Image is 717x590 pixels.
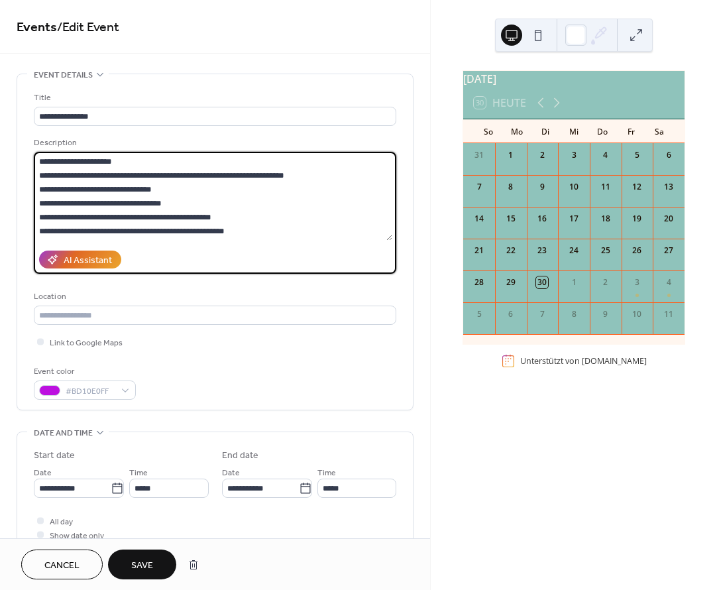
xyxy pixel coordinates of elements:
div: [DATE] [463,71,685,87]
div: Mo [502,119,531,143]
div: So [474,119,502,143]
span: Event details [34,68,93,82]
div: 4 [663,276,675,288]
div: 6 [663,149,675,161]
div: Start date [34,449,75,463]
div: 15 [505,213,517,225]
div: 28 [473,276,485,288]
div: Title [34,91,394,105]
div: 10 [631,308,643,320]
div: 2 [536,149,548,161]
div: Description [34,136,394,150]
div: 21 [473,245,485,257]
div: Do [588,119,617,143]
span: #BD10E0FF [66,384,115,398]
span: All day [50,515,73,529]
div: End date [222,449,259,463]
button: AI Assistant [39,251,121,268]
div: 1 [505,149,517,161]
span: Date [34,466,52,480]
span: Date [222,466,240,480]
div: 20 [663,213,675,225]
span: Time [129,466,148,480]
div: 25 [600,245,612,257]
div: Unterstützt von [520,355,647,367]
div: Event color [34,365,133,379]
span: Time [317,466,336,480]
span: Date and time [34,426,93,440]
div: 26 [631,245,643,257]
div: Sa [645,119,674,143]
span: Save [131,559,153,573]
div: 17 [568,213,580,225]
div: 7 [473,181,485,193]
div: Mi [560,119,588,143]
div: 9 [600,308,612,320]
div: 8 [568,308,580,320]
div: 30 [536,276,548,288]
div: 2 [600,276,612,288]
div: 5 [631,149,643,161]
div: 12 [631,181,643,193]
div: Di [531,119,559,143]
div: 3 [568,149,580,161]
div: 1 [568,276,580,288]
div: 18 [600,213,612,225]
div: 5 [473,308,485,320]
div: 13 [663,181,675,193]
div: AI Assistant [64,254,112,268]
div: 16 [536,213,548,225]
div: 14 [473,213,485,225]
div: 19 [631,213,643,225]
span: Link to Google Maps [50,336,123,350]
div: 9 [536,181,548,193]
div: 3 [631,276,643,288]
div: 4 [600,149,612,161]
div: 11 [663,308,675,320]
a: [DOMAIN_NAME] [582,355,647,367]
div: Location [34,290,394,304]
span: / Edit Event [57,15,119,40]
div: 11 [600,181,612,193]
div: 10 [568,181,580,193]
span: Cancel [44,559,80,573]
div: 7 [536,308,548,320]
div: 8 [505,181,517,193]
div: 29 [505,276,517,288]
div: 31 [473,149,485,161]
a: Events [17,15,57,40]
button: Save [108,550,176,579]
div: Fr [617,119,645,143]
div: 23 [536,245,548,257]
div: 27 [663,245,675,257]
div: 6 [505,308,517,320]
div: 22 [505,245,517,257]
span: Show date only [50,529,104,543]
button: Cancel [21,550,103,579]
div: 24 [568,245,580,257]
